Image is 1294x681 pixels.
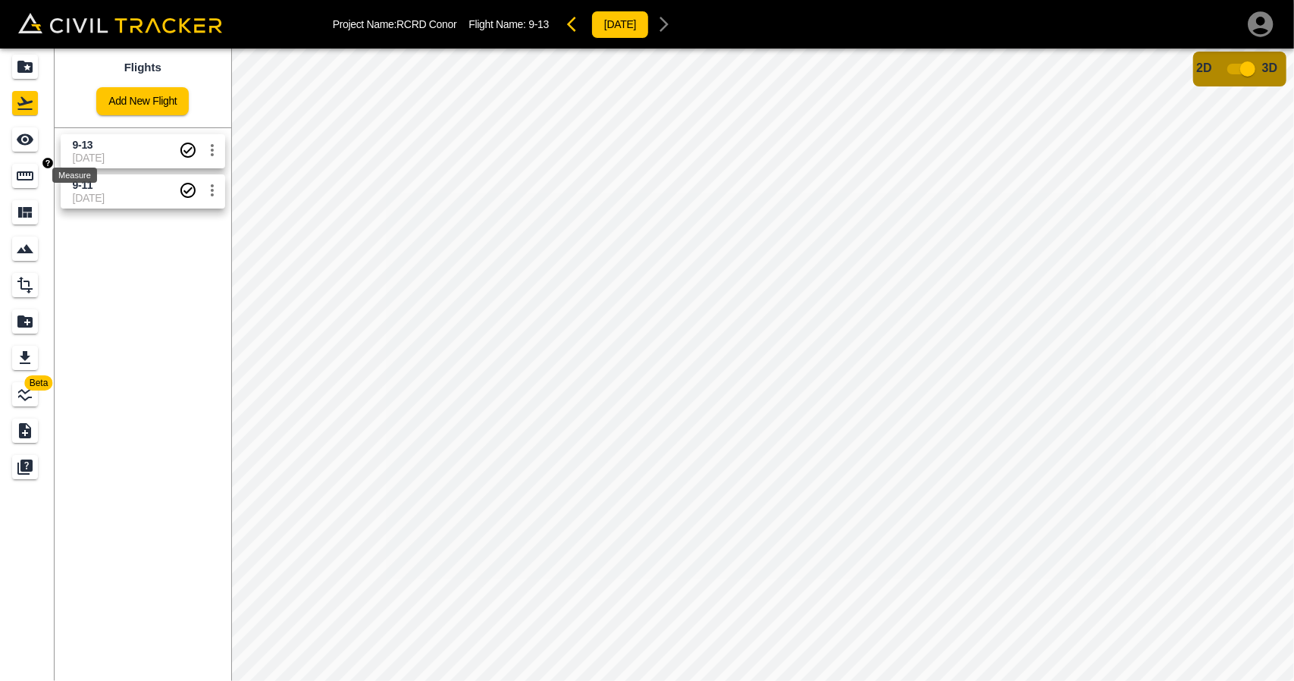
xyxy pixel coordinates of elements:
span: 2D [1196,61,1211,74]
span: 3D [1262,61,1277,74]
span: 9-13 [528,18,549,30]
p: Flight Name: [468,18,549,30]
div: Measure [52,168,97,183]
p: Project Name: RCRD Conor [333,18,457,30]
img: Civil Tracker [18,13,222,34]
button: [DATE] [591,11,649,39]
